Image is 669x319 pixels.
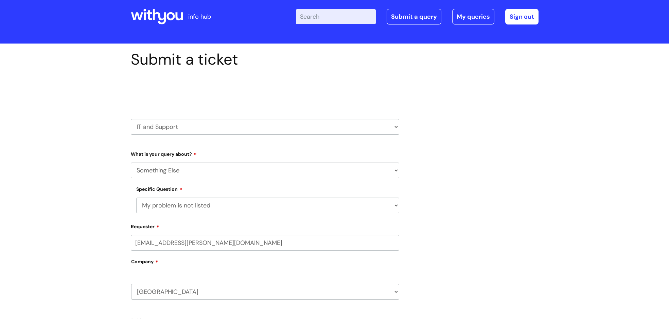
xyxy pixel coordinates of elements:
input: Email [131,235,399,251]
input: Search [296,9,376,24]
div: | - [296,9,539,24]
a: Sign out [505,9,539,24]
p: info hub [188,11,211,22]
label: What is your query about? [131,149,399,157]
a: My queries [452,9,494,24]
label: Specific Question [136,185,182,192]
h1: Submit a ticket [131,50,399,69]
h2: Select issue type [131,84,399,97]
label: Company [131,256,399,272]
a: Submit a query [387,9,441,24]
label: Requester [131,221,399,230]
